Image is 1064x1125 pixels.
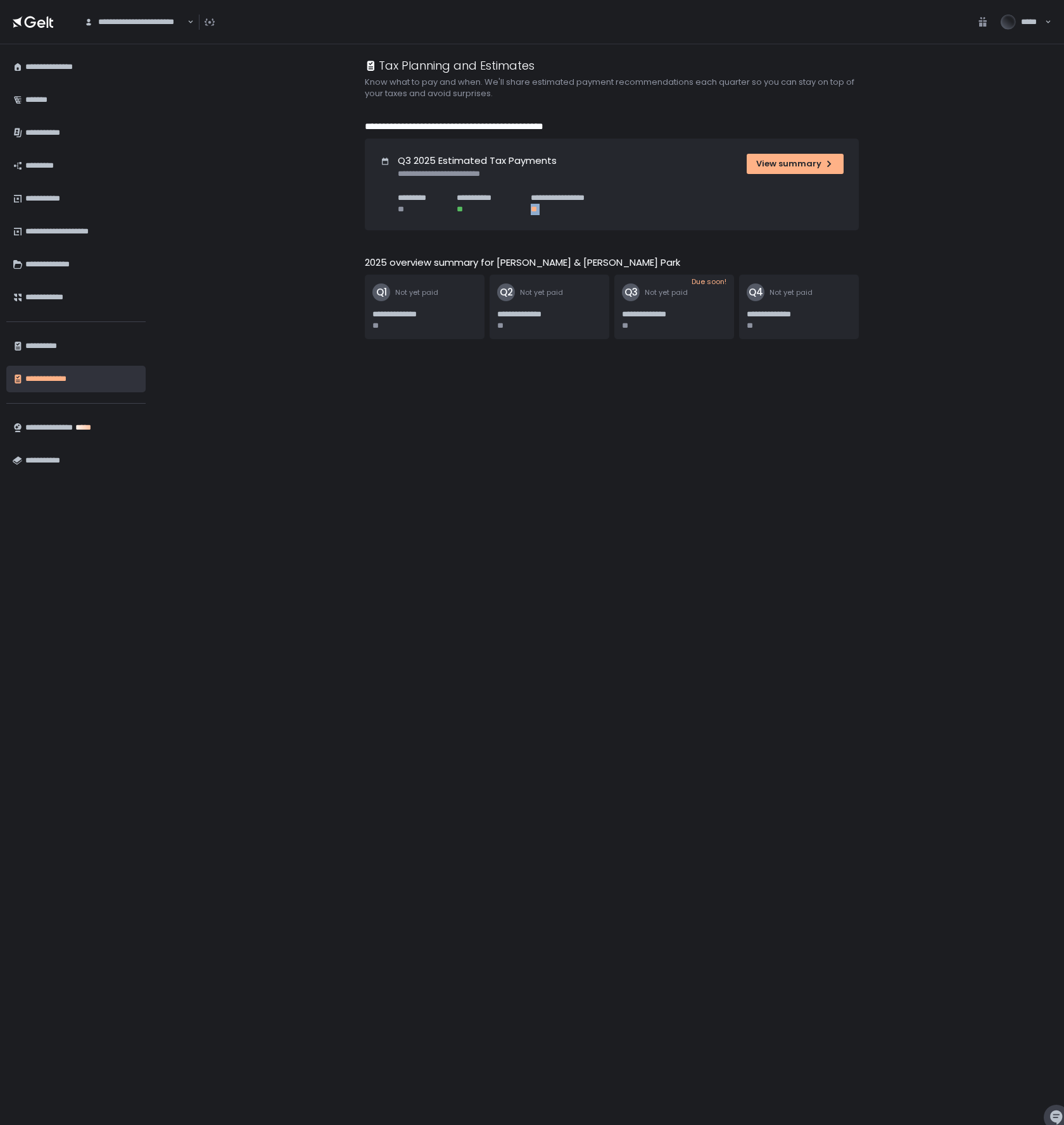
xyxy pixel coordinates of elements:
span: Not yet paid [395,288,438,297]
h2: Know what to pay and when. We'll share estimated payment recommendations each quarter so you can ... [365,77,871,99]
span: Not yet paid [645,288,688,297]
div: View summary [756,158,834,170]
span: Due soon! [692,277,726,289]
text: Q2 [500,286,513,299]
div: Tax Planning and Estimates [365,57,535,74]
h2: 2025 overview summary for [PERSON_NAME] & [PERSON_NAME] Park [365,256,680,270]
h1: Q3 2025 Estimated Tax Payments [398,154,557,168]
div: Search for option [76,9,194,35]
span: Not yet paid [520,288,563,297]
text: Q4 [749,286,763,299]
text: Q1 [376,286,387,299]
text: Q3 [624,286,638,299]
span: Not yet paid [769,288,813,297]
button: View summary [747,154,844,174]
